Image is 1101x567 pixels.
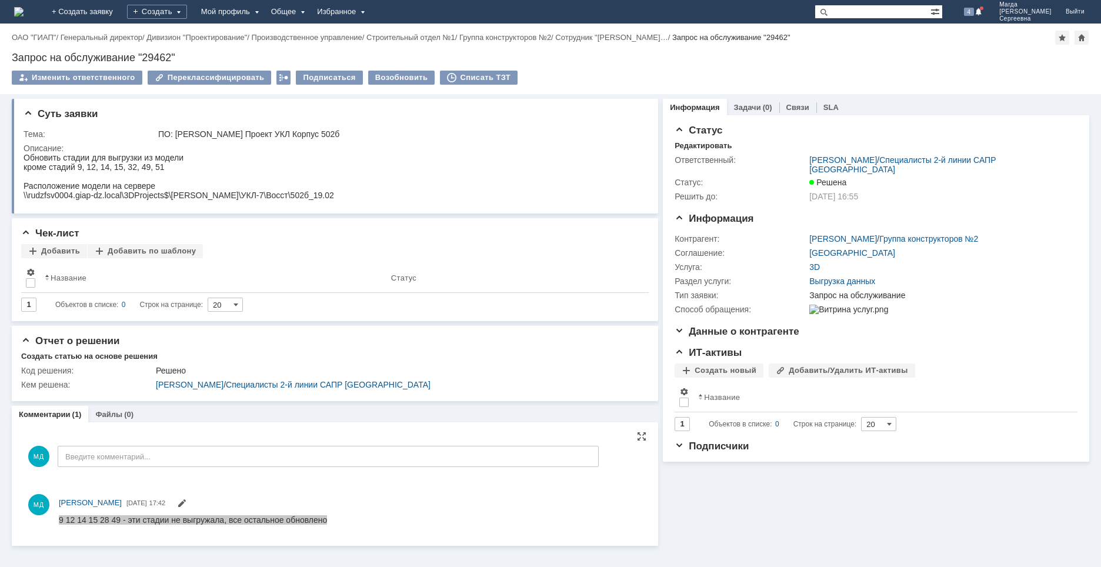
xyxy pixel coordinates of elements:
[127,5,187,19] div: Создать
[675,192,807,201] div: Решить до:
[672,33,790,42] div: Запрос на обслуживание "29462"
[809,305,888,314] img: Витрина услуг.png
[21,380,154,389] div: Кем решена:
[637,432,646,441] div: На всю страницу
[823,103,839,112] a: SLA
[61,33,147,42] div: /
[72,410,82,419] div: (1)
[366,33,455,42] a: Строительный отдел №1
[555,33,668,42] a: Сотрудник "[PERSON_NAME]…
[122,298,126,312] div: 0
[734,103,761,112] a: Задачи
[252,33,367,42] div: /
[158,129,640,139] div: ПО: [PERSON_NAME] Проект УКЛ Корпус 502б
[930,5,942,16] span: Расширенный поиск
[809,234,978,244] div: /
[809,248,895,258] a: [GEOGRAPHIC_DATA]
[12,52,1089,64] div: Запрос на обслуживание "29462"
[21,366,154,375] div: Код решения:
[809,276,875,286] a: Выгрузка данных
[59,497,122,509] a: [PERSON_NAME]
[1075,31,1089,45] div: Сделать домашней страницей
[21,228,79,239] span: Чек-лист
[675,347,742,358] span: ИТ-активы
[964,8,975,16] span: 4
[675,262,807,272] div: Услуга:
[124,410,134,419] div: (0)
[809,262,820,272] a: 3D
[709,417,856,431] i: Строк на странице:
[24,129,156,139] div: Тема:
[24,144,643,153] div: Описание:
[12,33,56,42] a: ОАО "ГИАП"
[809,192,858,201] span: [DATE] 16:55
[156,380,223,389] a: [PERSON_NAME]
[459,33,555,42] div: /
[51,274,86,282] div: Название
[809,155,877,165] a: [PERSON_NAME]
[14,7,24,16] img: logo
[21,335,119,346] span: Отчет о решении
[675,213,753,224] span: Информация
[675,248,807,258] div: Соглашение:
[675,178,807,187] div: Статус:
[709,420,772,428] span: Объектов в списке:
[693,382,1068,412] th: Название
[40,263,386,293] th: Название
[999,1,1052,8] span: Магда
[21,352,158,361] div: Создать статью на основе решения
[809,155,996,174] a: Специалисты 2-й линии САПР [GEOGRAPHIC_DATA]
[12,33,61,42] div: /
[775,417,779,431] div: 0
[126,499,147,506] span: [DATE]
[999,15,1052,22] span: Сергеевна
[59,498,122,507] span: [PERSON_NAME]
[24,108,98,119] span: Суть заявки
[675,155,807,165] div: Ответственный:
[1055,31,1069,45] div: Добавить в избранное
[156,380,640,389] div: /
[809,178,846,187] span: Решена
[675,141,732,151] div: Редактировать
[704,393,740,402] div: Название
[252,33,362,42] a: Производственное управление
[809,291,1071,300] div: Запрос на обслуживание
[226,380,431,389] a: Специалисты 2-й линии САПР [GEOGRAPHIC_DATA]
[146,33,251,42] div: /
[999,8,1052,15] span: [PERSON_NAME]
[675,125,722,136] span: Статус
[177,500,186,509] span: Редактировать
[61,33,142,42] a: Генеральный директор
[391,274,416,282] div: Статус
[366,33,459,42] div: /
[555,33,672,42] div: /
[459,33,551,42] a: Группа конструкторов №2
[55,301,118,309] span: Объектов в списке:
[675,291,807,300] div: Тип заявки:
[675,441,749,452] span: Подписчики
[386,263,639,293] th: Статус
[149,499,166,506] span: 17:42
[675,234,807,244] div: Контрагент:
[675,305,807,314] div: Способ обращения:
[763,103,772,112] div: (0)
[670,103,719,112] a: Информация
[95,410,122,419] a: Файлы
[786,103,809,112] a: Связи
[28,446,49,467] span: МД
[276,71,291,85] div: Работа с массовостью
[26,268,35,277] span: Настройки
[675,276,807,286] div: Раздел услуги:
[809,234,877,244] a: [PERSON_NAME]
[156,366,640,375] div: Решено
[55,298,203,312] i: Строк на странице:
[19,410,71,419] a: Комментарии
[679,387,689,396] span: Настройки
[146,33,247,42] a: Дивизион "Проектирование"
[879,234,978,244] a: Группа конструкторов №2
[14,7,24,16] a: Перейти на домашнюю страницу
[675,326,799,337] span: Данные о контрагенте
[809,155,1071,174] div: /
